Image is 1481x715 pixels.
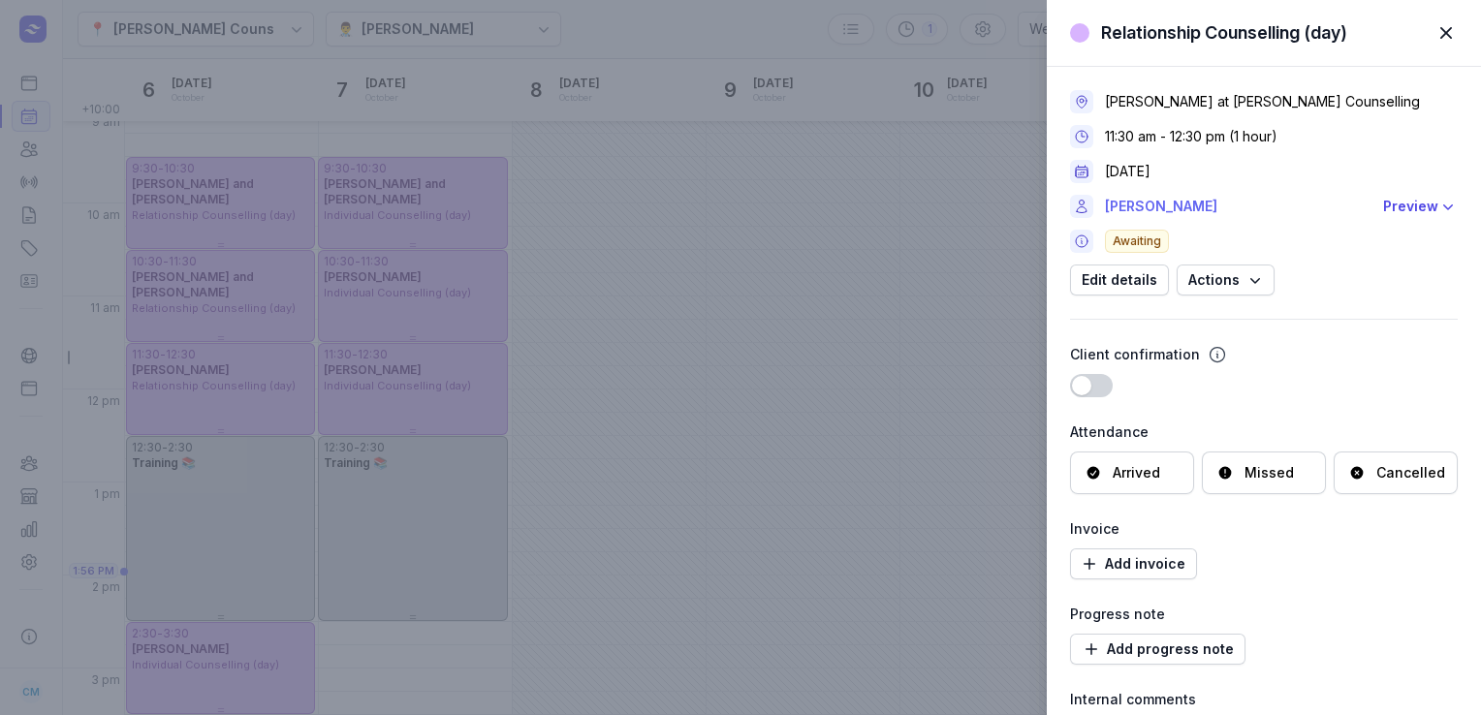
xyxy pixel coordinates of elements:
[1188,268,1263,292] span: Actions
[1070,264,1169,295] button: Edit details
[1105,230,1169,253] span: Awaiting
[1070,688,1458,711] div: Internal comments
[1245,463,1294,482] div: Missed
[1383,195,1438,218] div: Preview
[1105,195,1371,218] a: [PERSON_NAME]
[1105,92,1420,111] div: [PERSON_NAME] at [PERSON_NAME] Counselling
[1383,195,1458,218] button: Preview
[1070,517,1458,541] div: Invoice
[1082,552,1185,575] span: Add invoice
[1105,162,1150,181] div: [DATE]
[1105,127,1277,146] div: 11:30 am - 12:30 pm (1 hour)
[1376,463,1445,482] div: Cancelled
[1101,21,1347,45] div: Relationship Counselling (day)
[1070,420,1458,444] div: Attendance
[1113,463,1160,482] div: Arrived
[1070,603,1458,626] div: Progress note
[1070,343,1200,366] div: Client confirmation
[1082,637,1234,661] span: Add progress note
[1082,268,1157,292] span: Edit details
[1177,264,1275,295] button: Actions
